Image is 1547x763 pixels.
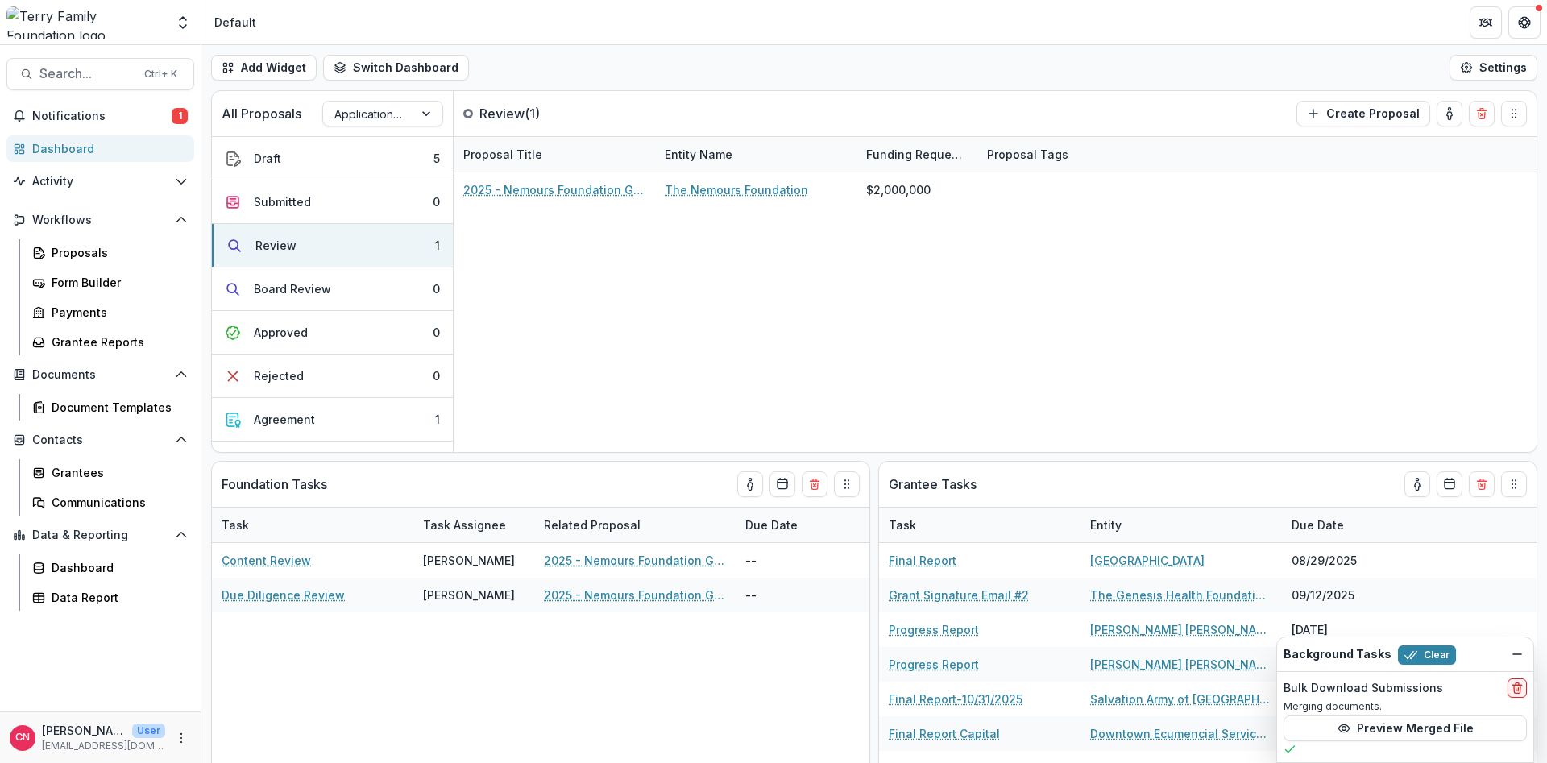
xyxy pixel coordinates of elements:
button: toggle-assigned-to-me [1404,471,1430,497]
span: 1 [172,108,188,124]
div: Proposal Tags [977,137,1179,172]
a: [GEOGRAPHIC_DATA] [1090,552,1205,569]
a: Final Report-10/31/2025 [889,690,1022,707]
div: Approved [254,324,308,341]
button: Get Help [1508,6,1541,39]
div: Board Review [254,280,331,297]
button: Review1 [212,224,453,267]
button: Submitted0 [212,180,453,224]
div: Task Assignee [413,516,516,533]
div: Task Assignee [413,508,534,542]
p: Merging documents. [1284,699,1527,714]
div: Proposal Title [454,137,655,172]
div: Communications [52,494,181,511]
a: Grantee Reports [26,329,194,355]
a: Form Builder [26,269,194,296]
p: Grantee Tasks [889,475,977,494]
button: Notifications1 [6,103,194,129]
div: 08/29/2025 [1282,543,1403,578]
a: Progress Report [889,621,979,638]
a: The Genesis Health Foundation, Inc. [1090,587,1272,603]
button: More [172,728,191,748]
span: Search... [39,66,135,81]
div: 1 [435,411,440,428]
a: Communications [26,489,194,516]
a: Grant Signature Email #2 [889,587,1029,603]
button: Calendar [769,471,795,497]
div: Task [212,508,413,542]
div: Funding Requested [856,146,977,163]
div: Related Proposal [534,508,736,542]
div: Task [879,508,1080,542]
div: Grantee Reports [52,334,181,350]
div: Entity [1080,516,1131,533]
span: Activity [32,175,168,189]
button: Switch Dashboard [323,55,469,81]
button: Settings [1450,55,1537,81]
a: Grantees [26,459,194,486]
button: Draft5 [212,137,453,180]
div: Due Date [1282,516,1354,533]
div: $2,000,000 [866,181,931,198]
div: Task [212,516,259,533]
h2: Bulk Download Submissions [1284,682,1443,695]
a: Dashboard [6,135,194,162]
a: 2025 - Nemours Foundation Grant Application Form - Program or Project [544,587,726,603]
button: Open Contacts [6,427,194,453]
a: Progress Report [889,656,979,673]
p: User [132,724,165,738]
div: Grantees [52,464,181,481]
div: Ctrl + K [141,65,180,83]
div: 09/12/2025 [1282,578,1403,612]
div: Due Date [736,508,856,542]
div: Due Date [1282,508,1403,542]
button: Add Widget [211,55,317,81]
span: Contacts [32,433,168,447]
a: 2025 - Nemours Foundation Grant Application Form - Program or Project [544,552,726,569]
a: Data Report [26,584,194,611]
div: Entity [1080,508,1282,542]
div: Task [879,516,926,533]
div: 0 [433,193,440,210]
div: [DATE] [1282,612,1403,647]
button: Drag [1501,471,1527,497]
a: Payments [26,299,194,326]
button: Partners [1470,6,1502,39]
div: Funding Requested [856,137,977,172]
button: toggle-assigned-to-me [1437,101,1462,126]
div: Default [214,14,256,31]
div: Form Builder [52,274,181,291]
p: [PERSON_NAME] [42,722,126,739]
div: 5 [433,150,440,167]
div: Related Proposal [534,516,650,533]
span: Workflows [32,214,168,227]
button: Calendar [1437,471,1462,497]
img: Terry Family Foundation logo [6,6,165,39]
button: Search... [6,58,194,90]
a: Final Report Capital [889,725,1000,742]
div: 0 [433,324,440,341]
a: Due Diligence Review [222,587,345,603]
div: Rejected [254,367,304,384]
div: -- [736,578,856,612]
div: [PERSON_NAME] [423,552,515,569]
div: Document Templates [52,399,181,416]
div: Entity Name [655,137,856,172]
button: Create Proposal [1296,101,1430,126]
a: Proposals [26,239,194,266]
div: Entity Name [655,146,742,163]
span: Documents [32,368,168,382]
a: Content Review [222,552,311,569]
button: Preview Merged File [1284,715,1527,741]
a: Dashboard [26,554,194,581]
button: toggle-assigned-to-me [737,471,763,497]
div: Dashboard [32,140,181,157]
button: Board Review0 [212,267,453,311]
a: The Nemours Foundation [665,181,808,198]
button: Delete card [1469,471,1495,497]
div: Review [255,237,297,254]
